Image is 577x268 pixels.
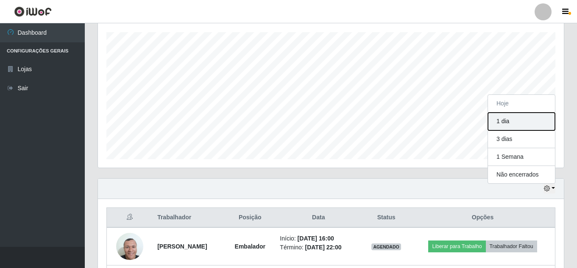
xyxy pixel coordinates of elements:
[488,166,555,183] button: Não encerrados
[488,95,555,113] button: Hoje
[486,240,537,252] button: Trabalhador Faltou
[280,243,357,252] li: Término:
[225,208,275,228] th: Posição
[410,208,555,228] th: Opções
[305,244,341,251] time: [DATE] 22:00
[362,208,410,228] th: Status
[157,243,207,250] strong: [PERSON_NAME]
[235,243,265,250] strong: Embalador
[428,240,485,252] button: Liberar para Trabalho
[14,6,52,17] img: CoreUI Logo
[152,208,225,228] th: Trabalhador
[488,113,555,130] button: 1 dia
[275,208,362,228] th: Data
[280,234,357,243] li: Início:
[488,148,555,166] button: 1 Semana
[116,233,143,260] img: 1736167370317.jpeg
[371,243,401,250] span: AGENDADO
[298,235,334,242] time: [DATE] 16:00
[488,130,555,148] button: 3 dias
